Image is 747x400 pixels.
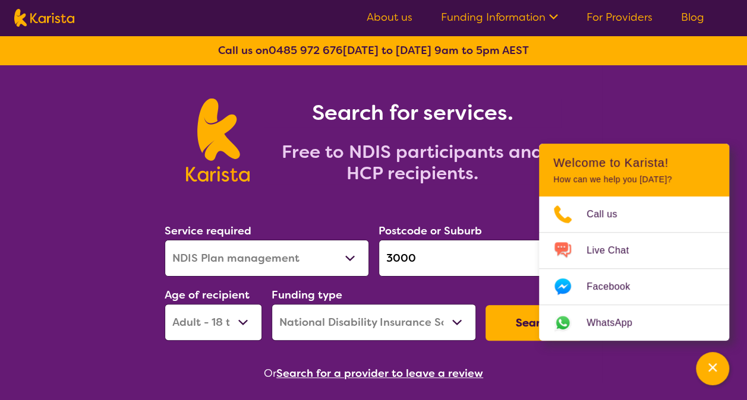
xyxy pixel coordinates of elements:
[539,144,729,341] div: Channel Menu
[553,155,715,170] h2: Welcome to Karista!
[264,99,561,127] h1: Search for services.
[264,141,561,184] h2: Free to NDIS participants and HCP recipients.
[587,205,632,223] span: Call us
[587,314,647,332] span: WhatsApp
[367,10,412,24] a: About us
[269,43,343,58] a: 0485 972 676
[165,224,251,238] label: Service required
[379,224,482,238] label: Postcode or Suburb
[587,278,644,296] span: Facebook
[218,43,529,58] b: Call us on [DATE] to [DATE] 9am to 5pm AEST
[539,196,729,341] ul: Choose channel
[14,9,74,27] img: Karista logo
[186,99,250,182] img: Karista logo
[553,174,715,185] p: How can we help you [DATE]?
[587,242,643,259] span: Live Chat
[165,288,250,302] label: Age of recipient
[539,305,729,341] a: Web link opens in a new tab.
[264,364,276,382] span: Or
[379,240,583,277] input: Type
[272,288,342,302] label: Funding type
[587,10,653,24] a: For Providers
[696,352,729,385] button: Channel Menu
[681,10,704,24] a: Blog
[276,364,483,382] button: Search for a provider to leave a review
[486,305,583,341] button: Search
[441,10,558,24] a: Funding Information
